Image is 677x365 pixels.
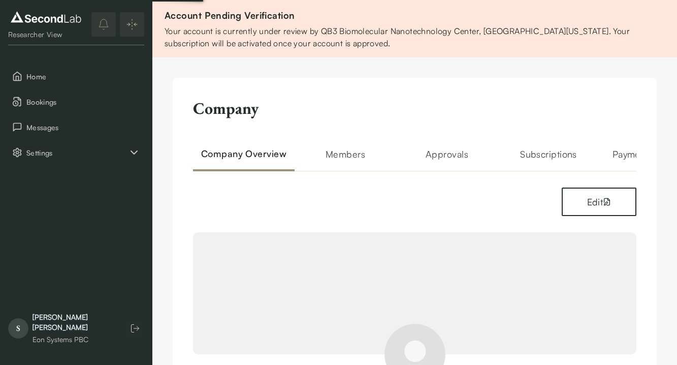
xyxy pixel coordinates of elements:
button: Log out [126,319,144,338]
h2: Subscriptions [498,147,599,171]
div: Researcher View [8,29,84,40]
button: Expand/Collapse sidebar [120,12,144,37]
button: Edit [562,188,636,216]
div: Your account is currently under review by QB3 Biomolecular Nanotechnology Center, [GEOGRAPHIC_DAT... [165,25,665,49]
div: [PERSON_NAME] [PERSON_NAME] [33,312,116,332]
button: Home [8,66,144,87]
button: Settings [8,142,144,163]
img: logo [8,9,84,25]
span: Messages [26,122,140,133]
span: Home [26,71,140,82]
h2: Company Overview [193,147,295,171]
div: Eon Systems PBC [33,334,116,345]
button: Messages [8,116,144,138]
button: notifications [91,12,116,37]
span: S [8,318,28,339]
h2: Approvals [396,147,498,171]
span: Settings [26,147,128,158]
button: Bookings [8,91,144,112]
div: Account Pending Verification [165,8,665,23]
div: Settings sub items [8,142,144,163]
h2: Company [193,98,259,118]
span: Bookings [26,97,140,107]
h2: Members [295,147,396,171]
